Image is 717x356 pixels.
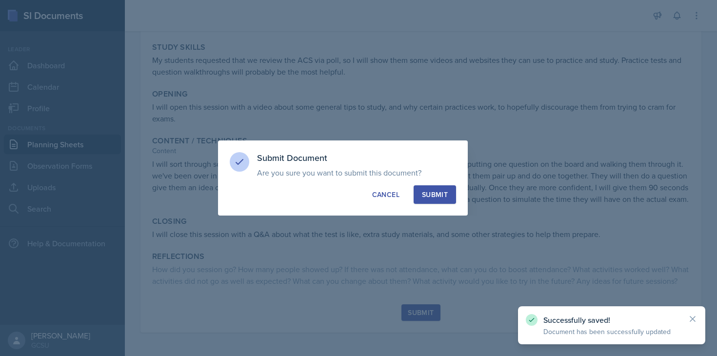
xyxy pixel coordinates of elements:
button: Cancel [364,185,408,204]
div: Cancel [372,190,399,199]
button: Submit [414,185,456,204]
h3: Submit Document [257,152,456,164]
div: Submit [422,190,448,199]
p: Are you sure you want to submit this document? [257,168,456,178]
p: Successfully saved! [543,315,680,325]
p: Document has been successfully updated [543,327,680,336]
